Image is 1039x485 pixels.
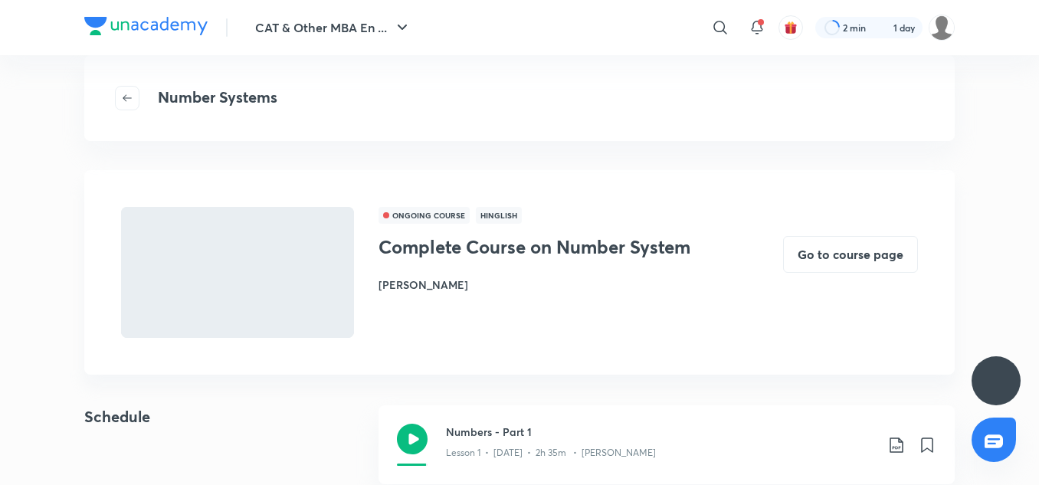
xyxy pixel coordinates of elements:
h3: Complete Course on Number System [379,236,722,258]
img: subham agarwal [929,15,955,41]
img: Thumbnail [119,205,356,339]
span: ONGOING COURSE [379,207,470,224]
button: CAT & Other MBA En ... [246,12,421,43]
button: Go to course page [783,236,918,273]
h4: Number Systems [158,86,277,110]
img: streak [875,20,890,35]
h6: [PERSON_NAME] [379,277,722,293]
img: ttu [987,372,1005,390]
span: Hinglish [476,207,522,224]
button: avatar [778,15,803,40]
img: avatar [784,21,798,34]
h3: Numbers - Part 1 [446,424,875,440]
a: Company Logo [84,17,208,39]
p: Lesson 1 • [DATE] • 2h 35m • [PERSON_NAME] [446,446,656,460]
img: Company Logo [84,17,208,35]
